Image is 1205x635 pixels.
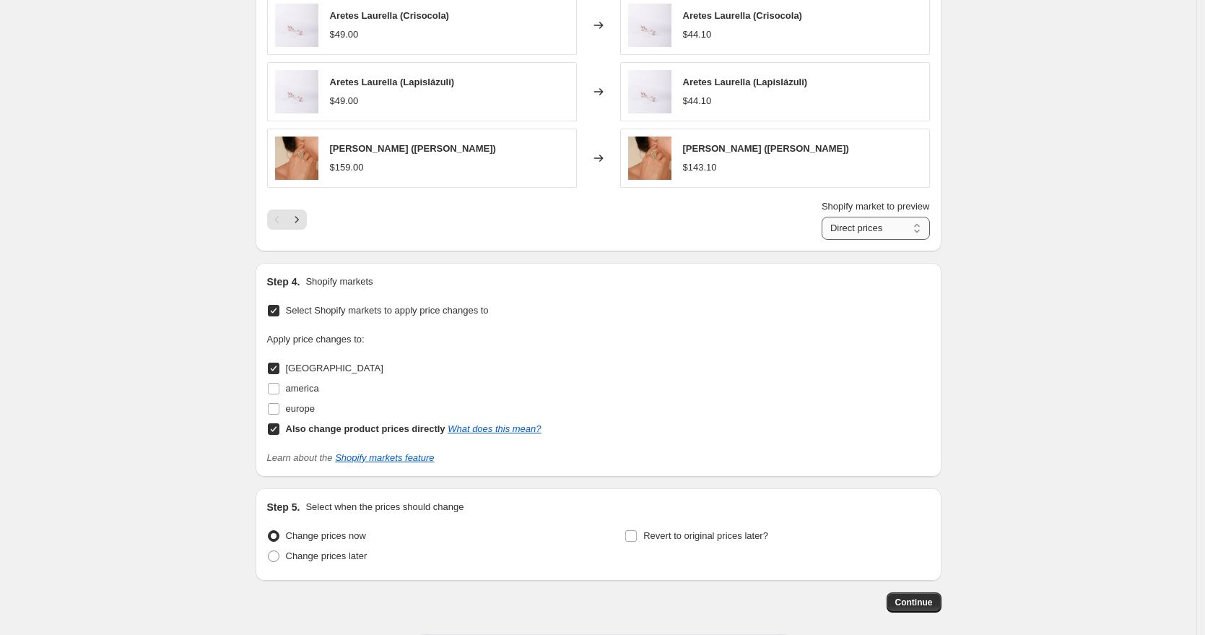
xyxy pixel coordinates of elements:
[286,383,319,394] span: america
[335,452,434,463] a: Shopify markets feature
[683,27,712,42] div: $44.10
[305,500,464,514] p: Select when the prices should change
[628,137,671,180] img: IMG_5509_dc54967a-2f9e-4c67-be40-f8d90e0b340a_80x.jpg
[330,27,359,42] div: $49.00
[822,201,930,212] span: Shopify market to preview
[275,70,318,113] img: aretes-laurella-or_80x.jpg
[330,160,364,175] div: $159.00
[267,209,307,230] nav: Pagination
[683,77,808,87] span: Aretes Laurella (Lapislázuli)
[287,209,307,230] button: Next
[628,70,671,113] img: aretes-laurella-or_80x.jpg
[330,10,449,21] span: Aretes Laurella (Crisocola)
[286,305,489,316] span: Select Shopify markets to apply price changes to
[275,137,318,180] img: IMG_5509_dc54967a-2f9e-4c67-be40-f8d90e0b340a_80x.jpg
[643,530,768,541] span: Revert to original prices later?
[895,597,933,608] span: Continue
[286,363,383,373] span: [GEOGRAPHIC_DATA]
[330,143,496,154] span: [PERSON_NAME] ([PERSON_NAME])
[683,10,802,21] span: Aretes Laurella (Crisocola)
[267,334,365,345] span: Apply price changes to:
[887,592,941,613] button: Continue
[286,423,445,434] b: Also change product prices directly
[305,275,373,289] p: Shopify markets
[286,550,367,561] span: Change prices later
[330,77,455,87] span: Aretes Laurella (Lapislázuli)
[683,143,849,154] span: [PERSON_NAME] ([PERSON_NAME])
[267,275,300,289] h2: Step 4.
[267,500,300,514] h2: Step 5.
[448,423,541,434] a: What does this mean?
[267,452,435,463] i: Learn about the
[330,94,359,108] div: $49.00
[683,94,712,108] div: $44.10
[275,4,318,47] img: aretes-laurella-or_80x.jpg
[683,160,717,175] div: $143.10
[286,530,366,541] span: Change prices now
[286,403,315,414] span: europe
[628,4,671,47] img: aretes-laurella-or_80x.jpg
